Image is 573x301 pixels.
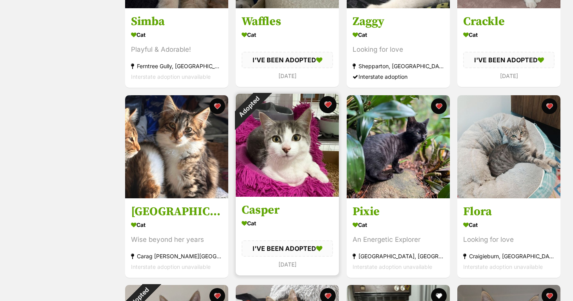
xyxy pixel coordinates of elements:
[463,14,555,29] h3: Crackle
[242,259,333,270] div: [DATE]
[242,52,333,68] div: I'VE BEEN ADOPTED
[131,219,222,230] div: Cat
[236,94,339,197] img: Casper
[353,263,432,270] span: Interstate adoption unavailable
[353,219,444,230] div: Cat
[347,8,450,88] a: Zaggy Cat Looking for love Shepparton, [GEOGRAPHIC_DATA] Interstate adoption favourite
[125,198,228,277] a: [GEOGRAPHIC_DATA] Cat Wise beyond her years Carag [PERSON_NAME][GEOGRAPHIC_DATA] Interstate adopt...
[463,219,555,230] div: Cat
[353,71,444,82] div: Interstate adoption
[463,71,555,81] div: [DATE]
[457,8,560,87] a: Crackle Cat I'VE BEEN ADOPTED [DATE] favourite
[347,95,450,198] img: Pixie
[353,250,444,261] div: [GEOGRAPHIC_DATA], [GEOGRAPHIC_DATA]
[125,95,228,198] img: Siena
[236,190,339,198] a: Adopted
[131,61,222,71] div: Ferntree Gully, [GEOGRAPHIC_DATA]
[242,217,333,228] div: Cat
[131,234,222,245] div: Wise beyond her years
[131,263,211,270] span: Interstate adoption unavailable
[242,29,333,40] div: Cat
[131,44,222,55] div: Playful & Adorable!
[209,98,225,114] button: favourite
[353,29,444,40] div: Cat
[353,234,444,245] div: An Energetic Explorer
[242,71,333,81] div: [DATE]
[463,52,555,68] div: I'VE BEEN ADOPTED
[131,73,211,80] span: Interstate adoption unavailable
[463,234,555,245] div: Looking for love
[242,14,333,29] h3: Waffles
[353,14,444,29] h3: Zaggy
[131,250,222,261] div: Carag [PERSON_NAME][GEOGRAPHIC_DATA]
[236,196,339,275] a: Casper Cat I'VE BEEN ADOPTED [DATE] favourite
[125,8,228,88] a: Simba Cat Playful & Adorable! Ferntree Gully, [GEOGRAPHIC_DATA] Interstate adoption unavailable f...
[457,198,560,277] a: Flora Cat Looking for love Craigieburn, [GEOGRAPHIC_DATA] Interstate adoption unavailable favourite
[131,14,222,29] h3: Simba
[431,98,447,114] button: favourite
[131,204,222,219] h3: [GEOGRAPHIC_DATA]
[463,29,555,40] div: Cat
[457,95,560,198] img: Flora
[463,250,555,261] div: Craigieburn, [GEOGRAPHIC_DATA]
[242,202,333,217] h3: Casper
[542,98,557,114] button: favourite
[353,204,444,219] h3: Pixie
[347,198,450,277] a: Pixie Cat An Energetic Explorer [GEOGRAPHIC_DATA], [GEOGRAPHIC_DATA] Interstate adoption unavaila...
[463,204,555,219] h3: Flora
[242,240,333,256] div: I'VE BEEN ADOPTED
[463,263,543,270] span: Interstate adoption unavailable
[226,83,272,130] div: Adopted
[353,61,444,71] div: Shepparton, [GEOGRAPHIC_DATA]
[353,44,444,55] div: Looking for love
[236,8,339,87] a: Waffles Cat I'VE BEEN ADOPTED [DATE] favourite
[320,96,337,113] button: favourite
[131,29,222,40] div: Cat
